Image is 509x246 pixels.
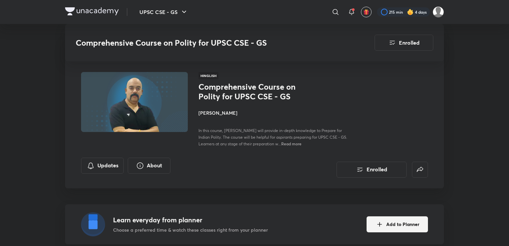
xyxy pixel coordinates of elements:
[65,7,119,17] a: Company Logo
[375,35,433,51] button: Enrolled
[367,216,428,232] button: Add to Planner
[281,141,302,146] span: Read more
[65,7,119,15] img: Company Logo
[363,9,369,15] img: avatar
[407,9,414,15] img: streak
[412,162,428,178] button: false
[361,7,372,17] button: avatar
[128,158,170,174] button: About
[433,6,444,18] img: Amrendra sharma
[135,5,192,19] button: UPSC CSE - GS
[76,38,337,48] h3: Comprehensive Course on Polity for UPSC CSE - GS
[198,109,348,116] h4: [PERSON_NAME]
[337,162,407,178] button: Enrolled
[80,71,189,133] img: Thumbnail
[198,82,308,101] h1: Comprehensive Course on Polity for UPSC CSE - GS
[198,72,218,79] span: Hinglish
[113,226,268,233] p: Choose a preferred time & watch these classes right from your planner
[198,128,347,146] span: In this course, [PERSON_NAME] will provide in-depth knowledge to Prepare for Indian Polity. The c...
[81,158,124,174] button: Updates
[113,215,268,225] h4: Learn everyday from planner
